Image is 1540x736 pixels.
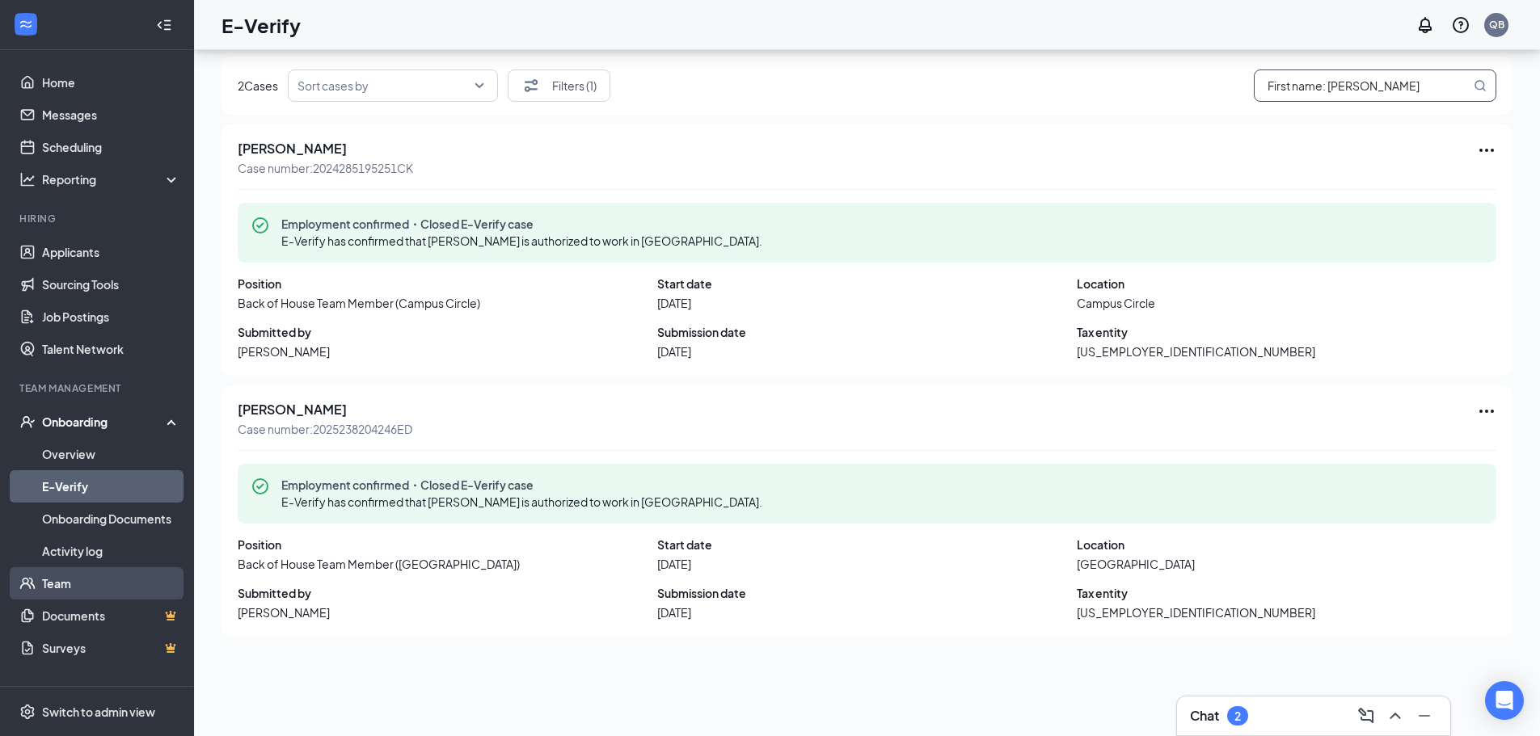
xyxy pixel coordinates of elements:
div: Open Intercom Messenger [1485,681,1524,720]
span: Position [238,275,657,292]
span: [DATE] [657,604,1077,620]
span: [PERSON_NAME] [238,141,413,157]
a: Onboarding Documents [42,503,180,535]
span: Location [1077,536,1496,553]
a: Sourcing Tools [42,268,180,301]
span: Campus Circle [1077,295,1496,311]
span: Position [238,536,657,553]
svg: Collapse [156,17,172,33]
span: Employment confirmed・Closed E-Verify case [281,216,769,232]
span: Start date [657,536,1077,553]
a: SurveysCrown [42,632,180,664]
span: Back of House Team Member ([GEOGRAPHIC_DATA]) [238,556,657,572]
div: Hiring [19,212,177,225]
div: Reporting [42,171,181,187]
svg: CheckmarkCircle [251,477,270,496]
a: DocumentsCrown [42,599,180,632]
span: 2 Cases [238,78,278,94]
span: Case number: 2024285195251CK [238,160,413,176]
span: [US_EMPLOYER_IDENTIFICATION_NUMBER] [1077,604,1496,620]
button: Filter Filters (1) [508,69,610,102]
a: Talent Network [42,333,180,365]
div: Onboarding [42,414,167,430]
span: Submitted by [238,324,657,340]
svg: Analysis [19,171,36,187]
span: [DATE] [657,343,1077,360]
a: Messages [42,99,180,131]
div: Team Management [19,381,177,395]
a: Scheduling [42,131,180,163]
span: Tax entity [1077,324,1496,340]
div: 2 [1234,709,1241,723]
svg: ComposeMessage [1356,706,1376,725]
div: QB [1489,18,1504,32]
a: E-Verify [42,470,180,503]
h3: Chat [1190,707,1219,725]
a: Team [42,567,180,599]
span: [DATE] [657,556,1077,572]
span: Start date [657,275,1077,292]
svg: Settings [19,704,36,720]
svg: QuestionInfo [1451,15,1470,35]
span: Tax entity [1077,585,1496,601]
button: ComposeMessage [1353,703,1379,729]
span: E-Verify has confirmed that [PERSON_NAME] is authorized to work in [GEOGRAPHIC_DATA]. [281,233,762,248]
h1: E-Verify [222,11,301,39]
span: Employment confirmed・Closed E-Verify case [281,477,769,493]
span: Case number: 2025238204246ED [238,421,412,437]
svg: Notifications [1416,15,1435,35]
a: Overview [42,438,180,470]
svg: WorkstreamLogo [18,16,34,32]
span: Location [1077,275,1496,292]
svg: UserCheck [19,414,36,430]
svg: ChevronUp [1386,706,1405,725]
span: [PERSON_NAME] [238,604,657,620]
svg: MagnifyingGlass [1474,79,1487,92]
svg: CheckmarkCircle [251,216,270,235]
span: Submission date [657,324,1077,340]
svg: Ellipses [1477,402,1496,421]
a: Activity log [42,535,180,567]
svg: Minimize [1415,706,1434,725]
a: Home [42,66,180,99]
svg: Ellipses [1477,141,1496,160]
a: Applicants [42,236,180,268]
button: Minimize [1411,703,1437,729]
span: Submitted by [238,585,657,601]
span: Back of House Team Member (Campus Circle) [238,295,657,311]
span: E-Verify has confirmed that [PERSON_NAME] is authorized to work in [GEOGRAPHIC_DATA]. [281,494,762,509]
span: [PERSON_NAME] [238,343,657,360]
span: [US_EMPLOYER_IDENTIFICATION_NUMBER] [1077,343,1496,360]
span: Submission date [657,585,1077,601]
span: [GEOGRAPHIC_DATA] [1077,556,1496,572]
button: ChevronUp [1382,703,1408,729]
input: Search filtered cases [1264,76,1470,96]
span: [PERSON_NAME] [238,402,412,418]
div: Switch to admin view [42,704,155,720]
span: [DATE] [657,295,1077,311]
a: Job Postings [42,301,180,333]
svg: Filter [521,76,541,95]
